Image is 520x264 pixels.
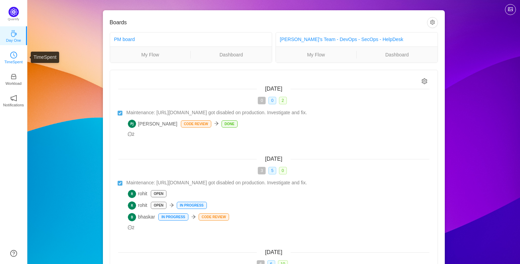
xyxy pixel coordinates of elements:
span: 3 [258,167,266,174]
p: In Progress [159,214,188,220]
img: PJ [128,120,136,128]
i: icon: arrow-right [191,214,196,219]
a: icon: question-circle [10,250,17,257]
i: icon: notification [10,95,17,102]
a: Dashboard [191,51,272,58]
img: R [128,201,136,210]
img: B [128,213,136,221]
a: icon: clock-circleTimeSpent [10,54,17,61]
span: [DATE] [265,249,282,255]
a: PM board [114,37,135,42]
i: icon: message [128,132,132,136]
span: 0 [268,97,276,104]
p: Open [151,190,166,197]
span: 5 [268,167,276,174]
p: Notifications [3,102,24,108]
span: [PERSON_NAME] [128,120,177,128]
i: icon: clock-circle [10,52,17,58]
a: Maintenance: [URL][DOMAIN_NAME] got disabled on production. Investigate and fix. [126,179,429,186]
p: Quantify [8,17,19,22]
span: Maintenance: [URL][DOMAIN_NAME] got disabled on production. Investigate and fix. [126,109,307,116]
i: icon: inbox [10,73,17,80]
i: icon: arrow-right [169,203,174,208]
span: 2 [128,225,135,230]
span: 2 [128,132,135,137]
span: [DATE] [265,86,282,92]
a: Maintenance: [URL][DOMAIN_NAME] got disabled on production. Investigate and fix. [126,109,429,116]
span: rohit [128,190,147,198]
a: icon: notificationNotifications [10,97,17,104]
a: Dashboard [357,51,438,58]
span: 2 [279,97,287,104]
span: 0 [258,97,266,104]
button: icon: setting [427,17,438,28]
p: Code Review [199,214,229,220]
img: Quantify [9,7,19,17]
a: [PERSON_NAME]'s Team - DevOps - SecOps - HelpDesk [280,37,403,42]
i: icon: arrow-right [214,121,219,126]
i: icon: coffee [10,30,17,37]
p: Open [151,202,166,209]
button: icon: picture [505,4,516,15]
span: 0 [279,167,287,174]
p: Workload [5,80,22,87]
p: In Progress [177,202,206,209]
p: Code Review [181,121,211,127]
span: Maintenance: [URL][DOMAIN_NAME] got disabled on production. Investigate and fix. [126,179,307,186]
p: Day One [6,37,21,43]
span: bhaskar [128,213,155,221]
p: Done [222,121,237,127]
a: icon: inboxWorkload [10,75,17,82]
a: My Flow [110,51,191,58]
a: My Flow [276,51,357,58]
i: icon: message [128,225,132,230]
h3: Boards [110,19,427,26]
span: rohit [128,201,147,210]
span: [DATE] [265,156,282,162]
img: R [128,190,136,198]
a: icon: coffeeDay One [10,32,17,39]
p: TimeSpent [4,59,23,65]
i: icon: setting [422,78,427,84]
